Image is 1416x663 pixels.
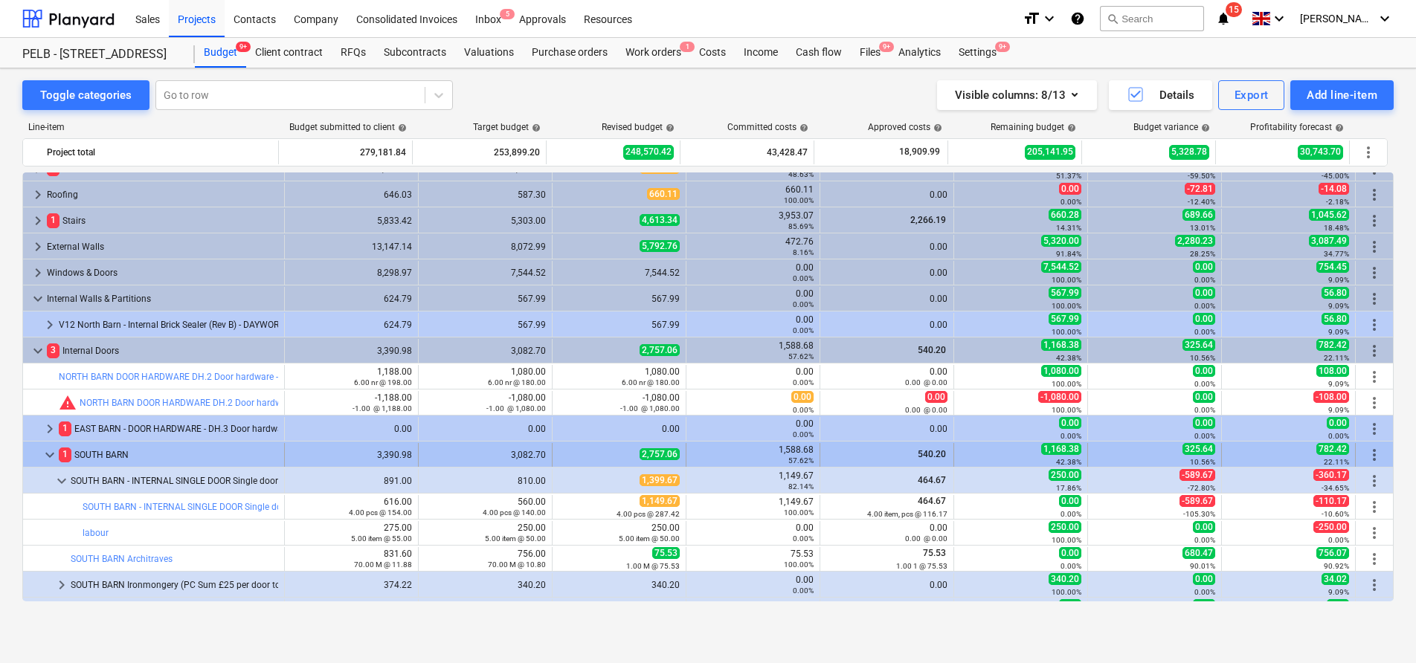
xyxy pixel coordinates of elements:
[425,294,546,304] div: 567.99
[692,262,814,283] div: 0.00
[1190,250,1215,258] small: 28.25%
[483,508,546,517] small: 4.00 pcs @ 140.00
[473,122,541,132] div: Target budget
[1309,235,1349,247] span: 3,087.49
[1041,261,1081,273] span: 7,544.52
[1316,365,1349,377] span: 108.00
[735,38,787,68] a: Income
[41,446,59,464] span: keyboard_arrow_down
[1193,417,1215,429] span: 0.00
[690,38,735,68] a: Costs
[523,38,617,68] a: Purchase orders
[47,287,278,311] div: Internal Walls & Partitions
[622,378,680,387] small: 6.00 nr @ 180.00
[788,456,814,465] small: 57.62%
[1190,354,1215,362] small: 10.56%
[47,209,278,233] div: Stairs
[1041,339,1081,351] span: 1,168.38
[793,300,814,308] small: 0.00%
[680,42,695,52] span: 1
[889,38,950,68] div: Analytics
[1365,368,1383,386] span: More actions
[1365,524,1383,542] span: More actions
[1365,394,1383,412] span: More actions
[559,320,680,330] div: 567.99
[425,216,546,226] div: 5,303.00
[1316,261,1349,273] span: 754.45
[930,123,942,132] span: help
[47,140,272,164] div: Project total
[1182,443,1215,455] span: 325.64
[851,38,889,68] div: Files
[1188,172,1215,180] small: -59.50%
[354,378,412,387] small: 6.00 nr @ 198.00
[1064,123,1076,132] span: help
[1324,354,1349,362] small: 22.11%
[425,476,546,486] div: 810.00
[1324,224,1349,232] small: 18.48%
[59,421,71,436] span: 1
[1365,576,1383,594] span: More actions
[1127,85,1194,105] div: Details
[788,170,814,178] small: 48.63%
[692,470,814,491] div: 1,149.67
[1194,302,1215,310] small: 0.00%
[796,123,808,132] span: help
[1190,458,1215,466] small: 10.56%
[1194,406,1215,414] small: 0.00%
[1365,264,1383,282] span: More actions
[246,38,332,68] a: Client contract
[529,123,541,132] span: help
[47,235,278,259] div: External Walls
[1328,328,1349,336] small: 9.09%
[686,140,808,164] div: 43,428.47
[559,392,680,413] div: -1,080.00
[617,38,690,68] a: Work orders1
[486,404,546,413] small: -1.00 @ 1,080.00
[375,38,455,68] div: Subcontracts
[692,210,814,231] div: 3,953.07
[1365,212,1383,230] span: More actions
[950,38,1005,68] div: Settings
[905,378,947,387] small: 0.00 @ 0.00
[1038,391,1081,403] span: -1,080.00
[826,190,947,200] div: 0.00
[1365,498,1383,516] span: More actions
[787,38,851,68] div: Cash flow
[1049,287,1081,299] span: 567.99
[692,340,814,361] div: 1,588.68
[916,345,947,355] span: 540.20
[826,366,947,387] div: 0.00
[692,184,814,205] div: 660.11
[1365,290,1383,308] span: More actions
[692,288,814,309] div: 0.00
[1040,10,1058,28] i: keyboard_arrow_down
[1188,484,1215,492] small: -72.80%
[640,344,680,356] span: 2,757.06
[71,469,278,493] div: SOUTH BARN - INTERNAL SINGLE DOOR Single door (PC [PERSON_NAME] £85 per door to supply)
[425,190,546,200] div: 587.30
[1193,287,1215,299] span: 0.00
[1324,458,1349,466] small: 22.11%
[1270,10,1288,28] i: keyboard_arrow_down
[793,430,814,439] small: 0.00%
[500,9,515,19] span: 5
[1052,328,1081,336] small: 100.00%
[1169,145,1209,159] span: 5,328.78
[692,497,814,517] div: 1,149.67
[727,122,808,132] div: Committed costs
[47,339,278,363] div: Internal Doors
[623,145,674,159] span: 248,570.42
[236,42,251,52] span: 9+
[59,313,278,337] div: V12 North Barn - Internal Brick Sealer (Rev B) - DAYWORKS
[1250,122,1344,132] div: Profitability forecast
[1185,183,1215,195] span: -72.81
[1133,122,1210,132] div: Budget variance
[788,482,814,491] small: 82.14%
[1052,276,1081,284] small: 100.00%
[826,320,947,330] div: 0.00
[793,248,814,256] small: 8.16%
[425,242,546,252] div: 8,072.99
